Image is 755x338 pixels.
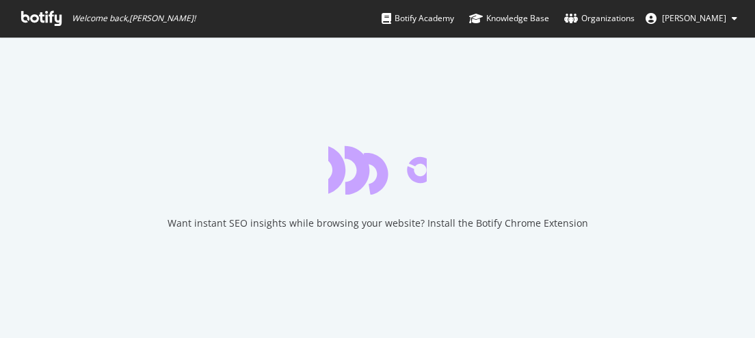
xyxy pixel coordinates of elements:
button: [PERSON_NAME] [635,8,748,29]
div: Want instant SEO insights while browsing your website? Install the Botify Chrome Extension [168,216,588,230]
span: Welcome back, [PERSON_NAME] ! [72,13,196,24]
div: animation [328,145,427,195]
div: Botify Academy [382,12,454,25]
div: Knowledge Base [469,12,549,25]
span: Pierre M [662,12,726,24]
div: Organizations [564,12,635,25]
